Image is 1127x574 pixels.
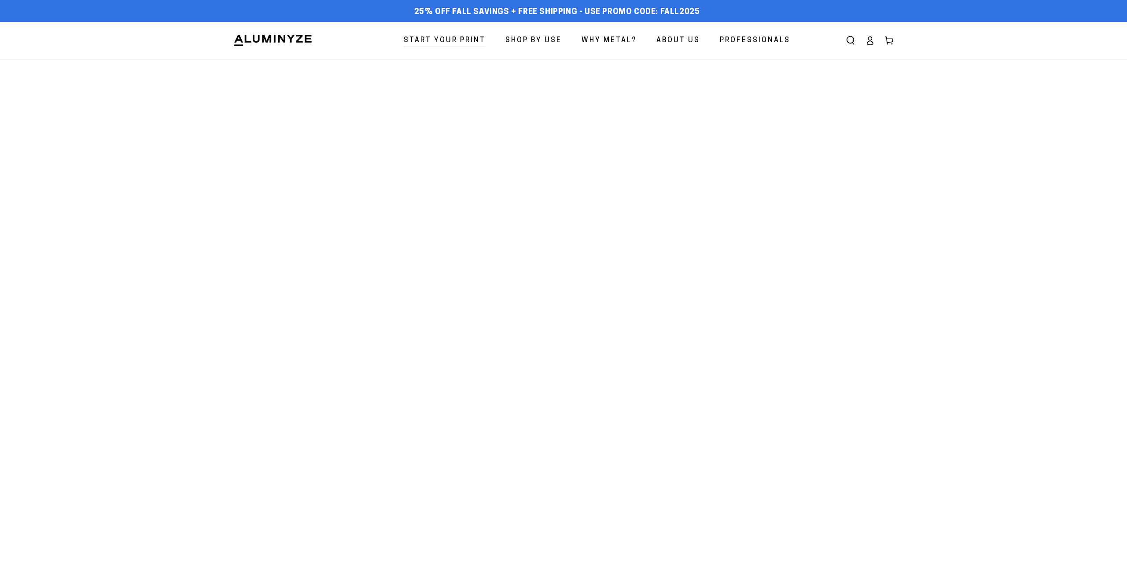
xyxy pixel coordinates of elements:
[656,34,700,47] span: About Us
[720,34,790,47] span: Professionals
[650,29,707,52] a: About Us
[233,34,313,47] img: Aluminyze
[404,34,486,47] span: Start Your Print
[505,34,562,47] span: Shop By Use
[841,31,860,50] summary: Search our site
[582,34,637,47] span: Why Metal?
[414,7,700,17] span: 25% off FALL Savings + Free Shipping - Use Promo Code: FALL2025
[713,29,797,52] a: Professionals
[499,29,568,52] a: Shop By Use
[397,29,492,52] a: Start Your Print
[575,29,643,52] a: Why Metal?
